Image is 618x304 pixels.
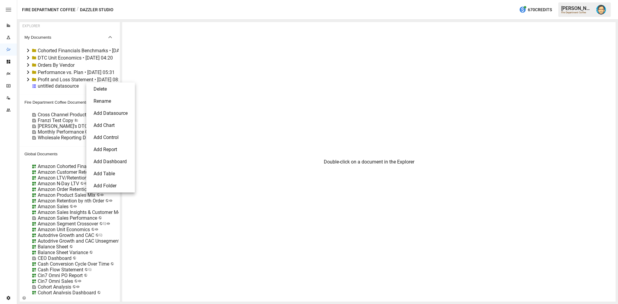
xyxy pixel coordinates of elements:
[89,83,132,95] li: Delete
[89,180,132,192] li: Add Folder
[89,107,132,119] li: Add Datasource
[89,119,132,131] li: Add Chart
[89,144,132,156] li: Add Report
[89,131,132,144] li: Add Control
[89,156,132,168] li: Add Dashboard
[89,168,132,180] li: Add Table
[89,95,132,107] li: Rename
